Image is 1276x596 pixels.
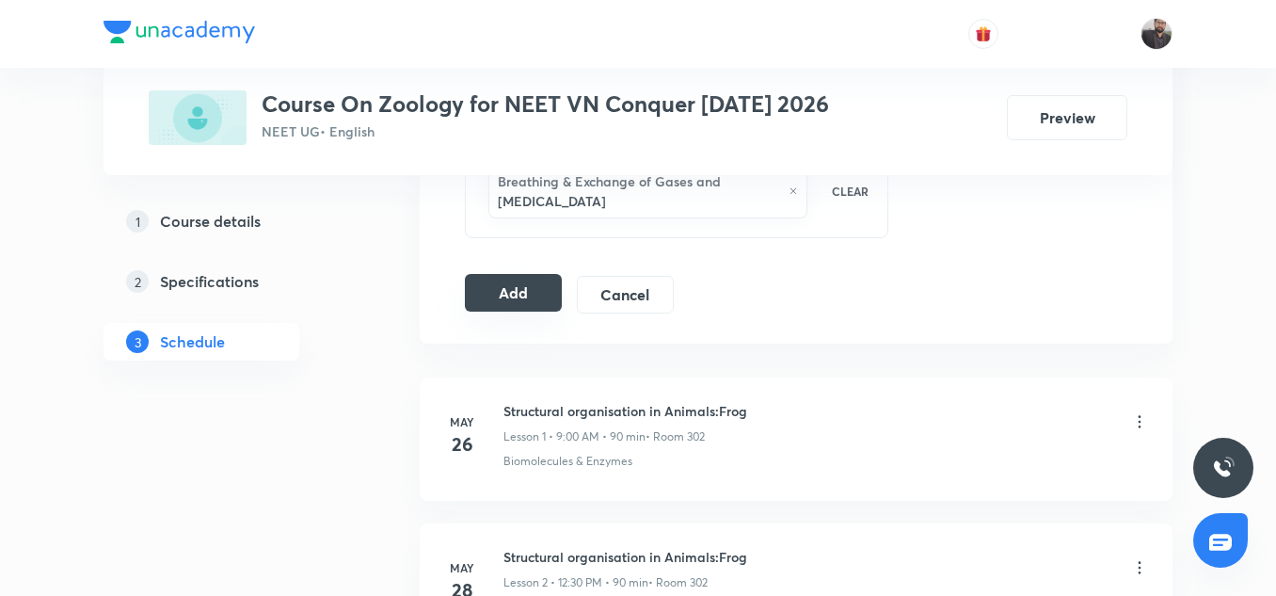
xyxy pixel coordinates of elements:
img: 09D0D86A-9CC0-44FE-826F-1331B9AD4EC6_plus.png [149,90,247,145]
img: Vishal Choudhary [1140,18,1172,50]
h3: Course On Zoology for NEET VN Conquer [DATE] 2026 [262,90,829,118]
p: 1 [126,210,149,233]
img: avatar [975,25,992,42]
p: 3 [126,330,149,353]
h6: Breathing & Exchange of Gases and [MEDICAL_DATA] [498,171,779,211]
h6: Structural organisation in Animals:Frog [503,547,747,567]
h6: May [443,413,481,430]
h5: Schedule [160,330,225,353]
h5: Course details [160,210,261,233]
p: 2 [126,270,149,293]
p: Lesson 2 • 12:30 PM • 90 min [503,574,648,591]
button: avatar [968,19,998,49]
button: Cancel [577,276,674,314]
img: Company Logo [104,21,255,43]
a: 1Course details [104,202,359,240]
img: ttu [1212,457,1235,479]
h5: Specifications [160,270,259,293]
p: • Room 302 [648,574,708,591]
a: 2Specifications [104,263,359,300]
button: Preview [1007,95,1127,140]
h4: 26 [443,430,481,459]
p: CLEAR [832,183,869,200]
button: Add [465,274,562,312]
h6: May [443,559,481,576]
p: • Room 302 [646,428,705,445]
p: Biomolecules & Enzymes [503,453,632,470]
a: Company Logo [104,21,255,48]
h6: Structural organisation in Animals:Frog [503,401,747,421]
p: NEET UG • English [262,121,829,141]
p: Lesson 1 • 9:00 AM • 90 min [503,428,646,445]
